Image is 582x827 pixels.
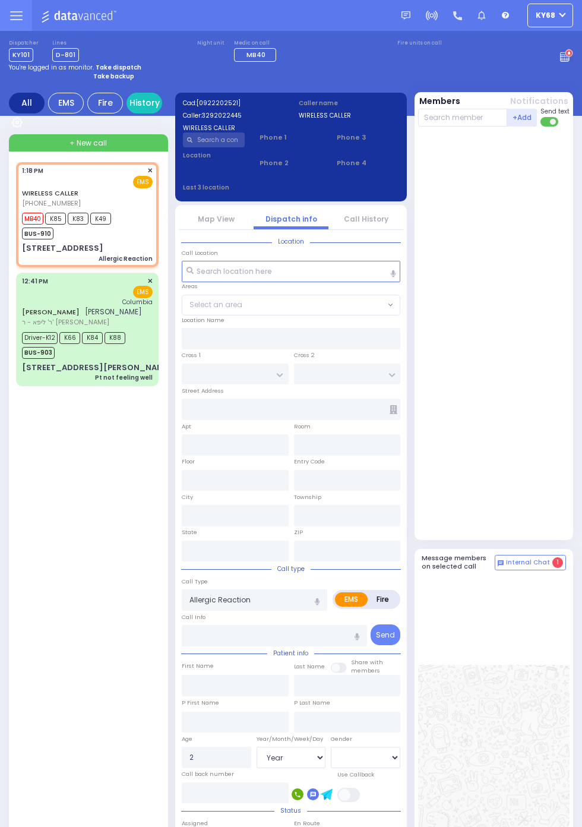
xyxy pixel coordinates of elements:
[540,116,559,128] label: Turn off text
[260,158,322,168] span: Phone 2
[267,649,314,658] span: Patient info
[22,307,80,317] a: [PERSON_NAME]
[507,109,537,127] button: +Add
[527,4,573,27] button: ky68
[182,735,192,743] label: Age
[105,332,125,344] span: K88
[397,40,442,47] label: Fire units on call
[422,554,495,570] h5: Message members on selected call
[99,254,153,263] div: Allergic Reaction
[22,198,81,208] span: [PHONE_NUMBER]
[147,276,153,286] span: ✕
[351,667,380,674] span: members
[182,261,400,282] input: Search location here
[182,662,214,670] label: First Name
[9,48,33,62] span: KY101
[197,99,241,108] span: [0922202521]
[331,735,352,743] label: Gender
[182,770,234,778] label: Call back number
[182,528,197,536] label: State
[93,72,134,81] strong: Take backup
[133,286,153,298] span: EMS
[45,213,66,225] span: K85
[182,316,224,324] label: Location Name
[52,40,79,47] label: Lines
[274,806,307,815] span: Status
[183,111,284,120] label: Caller:
[202,111,242,120] span: 3292022445
[82,332,103,344] span: K84
[495,555,566,570] button: Internal Chat 1
[22,317,142,327] span: ר' ליפא - ר' [PERSON_NAME]
[9,93,45,113] div: All
[59,332,80,344] span: K66
[41,8,120,23] img: Logo
[9,40,39,47] label: Dispatcher
[540,107,570,116] span: Send text
[22,277,48,286] span: 12:41 PM
[257,735,326,743] div: Year/Month/Week/Day
[126,93,162,113] a: History
[294,662,325,671] label: Last Name
[9,63,94,72] span: You're logged in as monitor.
[337,771,374,779] label: Use Callback
[90,213,111,225] span: K49
[498,560,504,566] img: comment-alt.png
[367,592,398,607] label: Fire
[234,40,280,47] label: Medic on call
[335,592,368,607] label: EMS
[536,10,555,21] span: ky68
[182,422,191,431] label: Apt
[147,166,153,176] span: ✕
[52,48,79,62] span: D-801
[182,613,205,621] label: Call Info
[182,457,195,466] label: Floor
[510,95,568,108] button: Notifications
[294,493,321,501] label: Township
[182,351,201,359] label: Cross 1
[68,213,88,225] span: K83
[95,373,153,382] div: Pt not feeling well
[182,282,198,291] label: Areas
[182,577,208,586] label: Call Type
[48,93,84,113] div: EMS
[22,228,53,239] span: BUS-910
[85,307,142,317] span: [PERSON_NAME]
[390,405,397,414] span: Other building occupants
[294,699,330,707] label: P Last Name
[22,347,55,359] span: BUS-903
[299,111,400,120] label: WIRELESS CALLER
[351,658,383,666] small: Share with
[246,50,265,59] span: MB40
[265,214,317,224] a: Dispatch info
[294,528,303,536] label: ZIP
[183,132,245,147] input: Search a contact
[182,387,224,395] label: Street Address
[337,158,399,168] span: Phone 4
[183,99,284,108] label: Cad:
[337,132,399,143] span: Phone 3
[87,93,123,113] div: Fire
[182,249,218,257] label: Call Location
[22,242,103,254] div: [STREET_ADDRESS]
[22,188,78,198] a: WIRELESS CALLER
[371,624,400,645] button: Send
[552,557,563,568] span: 1
[198,214,235,224] a: Map View
[133,176,153,188] span: EMS
[96,63,141,72] strong: Take dispatch
[22,213,43,225] span: MB40
[22,332,58,344] span: Driver-K12
[182,699,219,707] label: P First Name
[271,564,311,573] span: Call type
[294,422,311,431] label: Room
[182,493,193,501] label: City
[189,299,242,310] span: Select an area
[294,457,325,466] label: Entry Code
[183,124,284,132] label: WIRELESS CALLER
[183,151,245,160] label: Location
[344,214,388,224] a: Call History
[506,558,550,567] span: Internal Chat
[183,183,292,192] label: Last 3 location
[294,351,315,359] label: Cross 2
